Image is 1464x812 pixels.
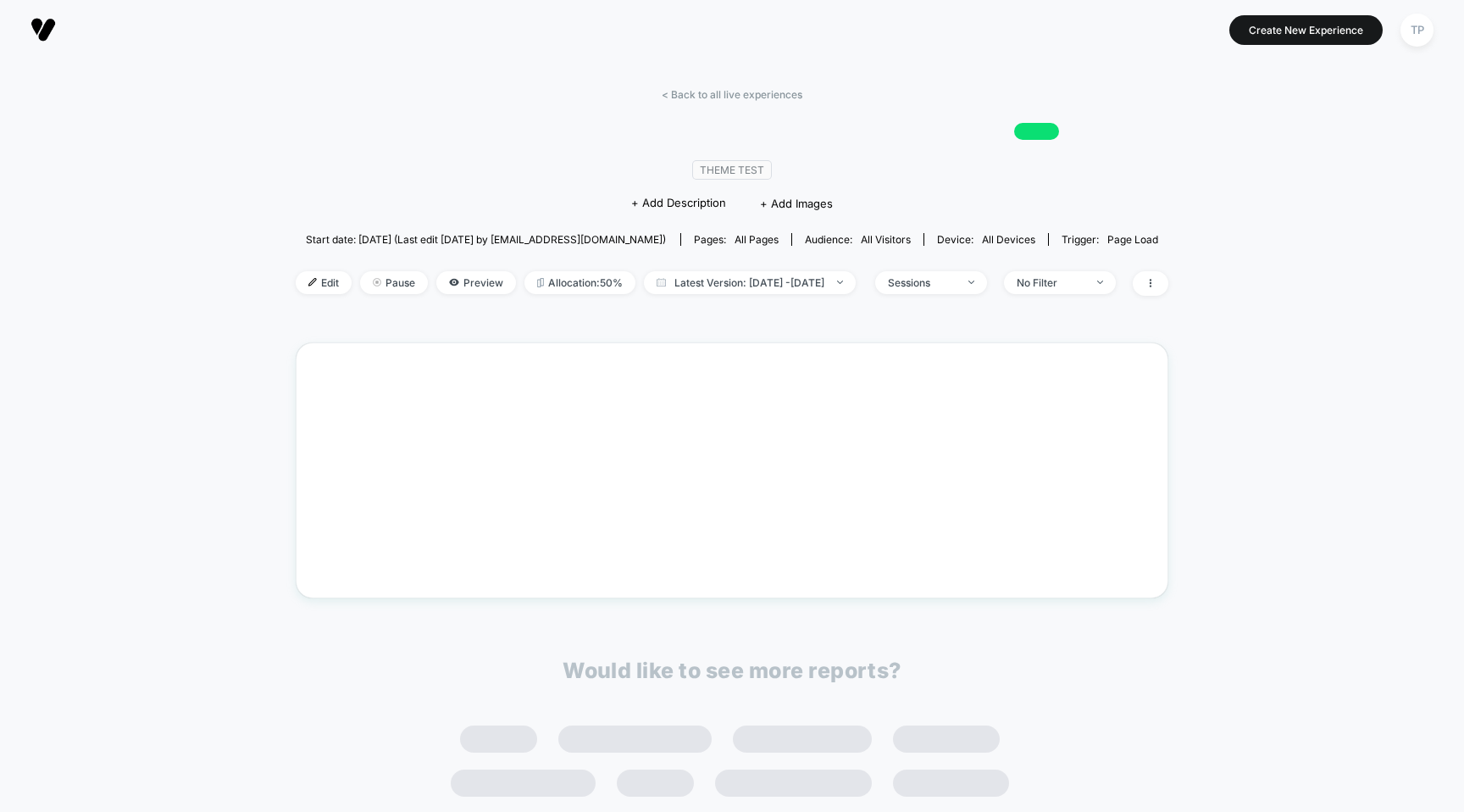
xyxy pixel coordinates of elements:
span: Start date: [DATE] (Last edit [DATE] by [EMAIL_ADDRESS][DOMAIN_NAME]) [306,235,666,247]
span: | [861,273,879,298]
a: < Back to all live experiences [662,88,802,101]
img: edit [305,280,313,288]
span: all pages [735,235,779,247]
li: Subscriptions [892,772,1008,800]
div: Trigger: [1062,235,1158,247]
span: All Visitors [861,235,911,247]
li: Returns [617,772,693,800]
span: Test thème revu avec [PERSON_NAME] [DATE] [336,114,1128,149]
li: Sessions [460,727,541,755]
li: Pages Per Session [733,727,873,755]
span: + Add Images [760,198,833,212]
span: [DOMAIN_NAME] [69,21,191,39]
p: Would like to see more reports? [563,659,901,685]
p: LIVE [1040,123,1082,142]
img: end [834,282,840,286]
img: calendar [653,280,663,288]
div: Audience: [805,235,911,247]
span: Allocation: 50% [521,273,632,296]
img: end [369,280,378,288]
div: sessions [891,279,959,292]
img: end [1101,282,1106,286]
span: all devices [982,235,1035,247]
div: No Filter [1020,278,1088,291]
span: Device: [923,235,1048,247]
span: Pause [357,273,424,296]
li: Returns Per Session [714,772,871,800]
img: end [972,283,978,286]
div: TP [1400,14,1433,47]
img: Visually logo [30,17,56,42]
span: Latest Version: [DATE] - [DATE] [640,273,852,296]
span: Page Load [1107,235,1158,247]
div: Pages: [694,235,779,247]
img: rebalance [534,280,541,289]
span: Theme Test [692,162,772,181]
span: Edit [292,273,348,296]
li: Items Per Purchase [562,727,712,755]
span: Preview [433,273,513,296]
span: + Add Description [631,197,726,214]
button: [DOMAIN_NAME] [25,16,197,43]
button: TP [1395,13,1439,47]
li: Profit Per Session [452,772,596,800]
button: Create New Experience [1229,15,1383,45]
li: Signups Rate [894,727,1001,755]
